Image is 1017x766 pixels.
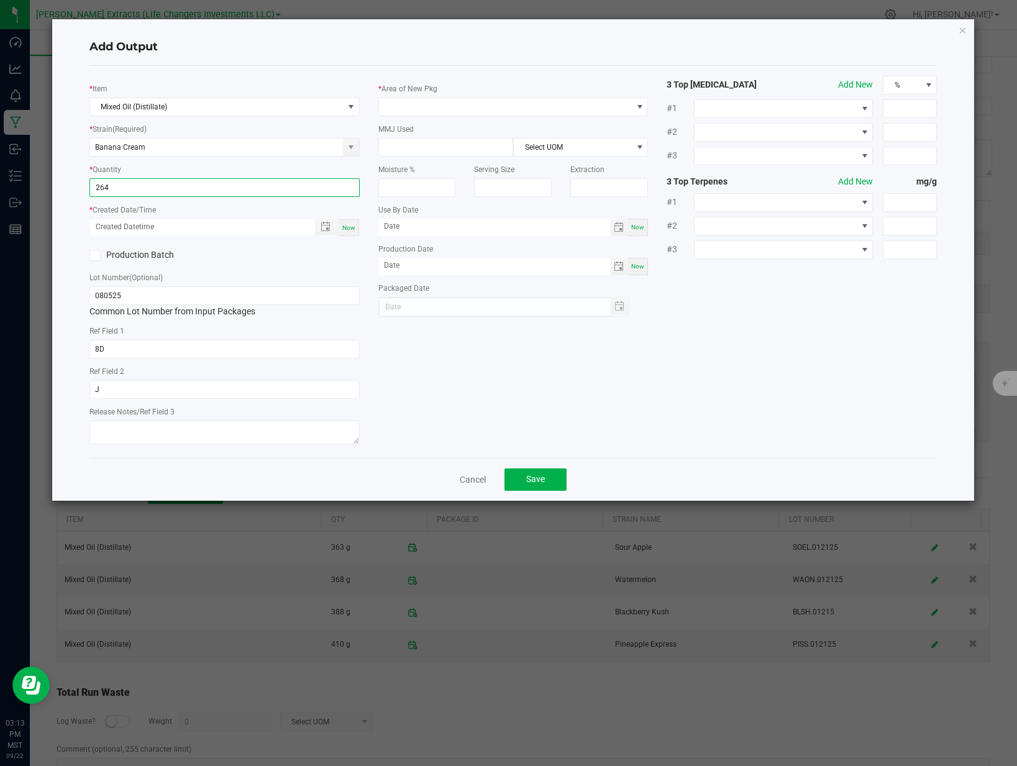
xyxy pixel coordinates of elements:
[694,123,873,142] span: NO DATA FOUND
[631,224,644,230] span: Now
[378,204,418,216] label: Use By Date
[378,219,611,234] input: Date
[667,149,693,162] span: #3
[378,124,414,135] label: MMJ Used
[93,204,156,216] label: Created Date/Time
[378,244,433,255] label: Production Date
[504,468,567,491] button: Save
[883,175,937,188] strong: mg/g
[694,240,873,259] span: NO DATA FOUND
[883,76,921,94] span: %
[694,147,873,165] span: NO DATA FOUND
[89,286,360,318] div: Common Lot Number from Input Packages
[611,258,629,275] span: Toggle calendar
[611,219,629,236] span: Toggle calendar
[342,224,355,231] span: Now
[460,473,486,486] a: Cancel
[694,217,873,235] span: NO DATA FOUND
[89,39,937,55] h4: Add Output
[112,125,147,134] span: (Required)
[90,219,302,235] input: Created Datetime
[667,243,693,256] span: #3
[474,164,514,175] label: Serving Size
[378,164,415,175] label: Moisture %
[667,219,693,232] span: #2
[694,99,873,118] span: NO DATA FOUND
[93,83,107,94] label: Item
[526,474,545,484] span: Save
[514,139,632,156] span: Select UOM
[667,196,693,209] span: #1
[378,258,611,273] input: Date
[89,406,175,417] label: Release Notes/Ref Field 3
[378,283,429,294] label: Packaged Date
[838,78,873,91] button: Add New
[12,667,50,704] iframe: Resource center
[570,164,604,175] label: Extraction
[129,273,163,282] span: (Optional)
[89,366,124,377] label: Ref Field 2
[93,164,121,175] label: Quantity
[93,124,147,135] label: Strain
[381,83,437,94] label: Area of New Pkg
[89,272,163,283] label: Lot Number
[631,263,644,270] span: Now
[694,193,873,212] span: NO DATA FOUND
[667,175,775,188] strong: 3 Top Terpenes
[667,125,693,139] span: #2
[667,102,693,115] span: #1
[667,78,775,91] strong: 3 Top [MEDICAL_DATA]
[315,219,339,235] span: Toggle popup
[89,326,124,337] label: Ref Field 1
[89,248,215,262] label: Production Batch
[838,175,873,188] button: Add New
[90,98,344,116] span: Mixed Oil (Distillate)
